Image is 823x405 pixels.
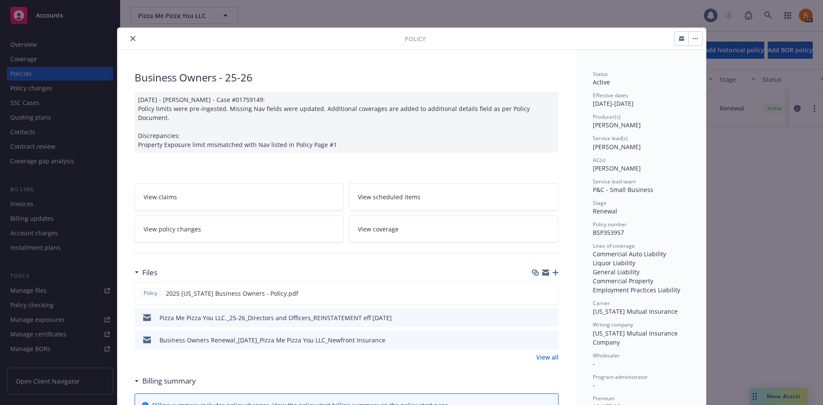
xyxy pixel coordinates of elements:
span: Premium [593,395,615,402]
button: download file [533,289,540,298]
span: [PERSON_NAME] [593,164,641,172]
span: - [593,360,595,368]
div: Commercial Auto Liability [593,249,689,258]
span: Service lead(s) [593,135,628,142]
span: [US_STATE] Mutual Insurance [593,307,678,315]
span: Active [593,78,610,86]
span: View policy changes [144,225,201,234]
span: Producer(s) [593,113,621,120]
span: 2025 [US_STATE] Business Owners - Policy.pdf [166,289,298,298]
span: Wholesaler [593,352,620,359]
a: View policy changes [135,216,344,243]
div: [DATE] - [DATE] [593,92,689,108]
span: Policy [405,34,426,43]
div: General Liability [593,267,689,276]
span: View scheduled items [358,192,421,201]
div: Pizza Me Pizza You LLC._25-26_Directors and Officers_REINSTATEMENT eff [DATE] [159,313,392,322]
span: [PERSON_NAME] [593,143,641,151]
button: close [128,33,138,44]
span: View claims [144,192,177,201]
span: Status [593,70,608,78]
span: Service lead team [593,178,636,185]
div: Business Owners Renewal_[DATE]_Pizza Me Pizza You LLC_Newfront Insurance [159,336,385,345]
h3: Files [142,267,157,278]
div: Billing summary [135,375,196,387]
span: [PERSON_NAME] [593,121,641,129]
span: Carrier [593,300,610,307]
button: preview file [547,336,555,345]
div: Employment Practices Liability [593,285,689,294]
div: Files [135,267,157,278]
span: Stage [593,199,607,207]
a: View coverage [349,216,559,243]
a: View all [536,353,559,362]
span: P&C - Small Business [593,186,653,194]
div: Liquor Liability [593,258,689,267]
button: preview file [547,289,555,298]
button: download file [534,313,541,322]
button: download file [534,336,541,345]
a: View claims [135,183,344,210]
a: View scheduled items [349,183,559,210]
span: [US_STATE] Mutual Insurance Company [593,329,679,346]
span: Lines of coverage [593,242,635,249]
span: AC(s) [593,156,606,164]
span: BSP353957 [593,228,624,237]
span: Policy [142,289,159,297]
span: Policy number [593,221,627,228]
span: View coverage [358,225,399,234]
span: Effective dates [593,92,628,99]
span: Renewal [593,207,617,215]
div: Business Owners - 25-26 [135,70,559,85]
span: - [593,381,595,389]
div: Commercial Property [593,276,689,285]
div: [DATE] - [PERSON_NAME] - Case #01759149: Policy limits were pre-ingested. Missing Nav fields were... [135,92,559,153]
h3: Billing summary [142,375,196,387]
span: Program administrator [593,373,648,381]
span: Writing company [593,321,633,328]
button: preview file [547,313,555,322]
